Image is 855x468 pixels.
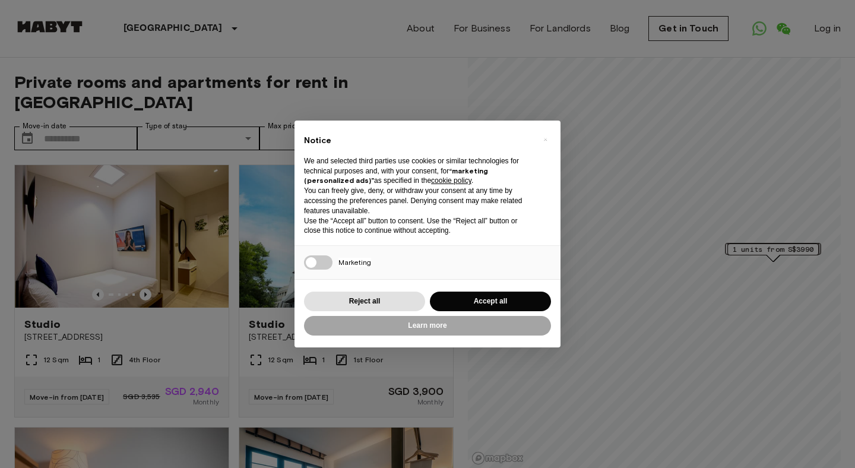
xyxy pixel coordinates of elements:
button: Close this notice [536,130,555,149]
a: cookie policy [431,176,471,185]
button: Accept all [430,292,551,311]
button: Reject all [304,292,425,311]
p: You can freely give, deny, or withdraw your consent at any time by accessing the preferences pane... [304,186,532,216]
span: Marketing [338,258,371,267]
p: We and selected third parties use cookies or similar technologies for technical purposes and, wit... [304,156,532,186]
span: × [543,132,547,147]
p: Use the “Accept all” button to consent. Use the “Reject all” button or close this notice to conti... [304,216,532,236]
strong: “marketing (personalized ads)” [304,166,488,185]
h2: Notice [304,135,532,147]
button: Learn more [304,316,551,336]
